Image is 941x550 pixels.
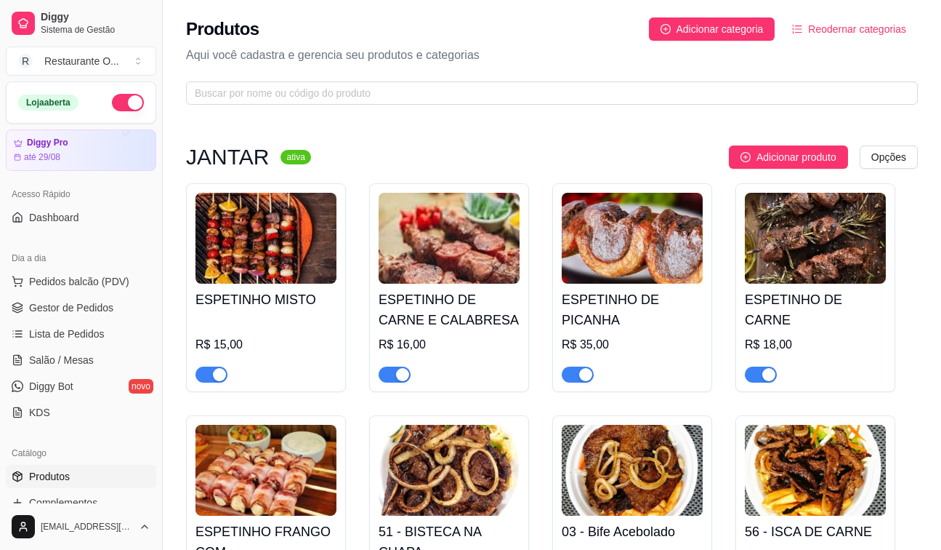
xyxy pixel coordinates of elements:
[280,150,310,164] sup: ativa
[6,491,156,514] a: Complementos
[661,24,671,34] span: plus-circle
[379,193,520,284] img: product-image
[6,206,156,229] a: Dashboard
[195,193,336,284] img: product-image
[29,327,105,341] span: Lista de Pedidos
[29,274,129,289] span: Pedidos balcão (PDV)
[649,17,775,41] button: Adicionar categoria
[6,375,156,398] a: Diggy Botnovo
[186,148,269,166] h3: JANTAR
[6,465,156,488] a: Produtos
[562,522,703,542] h4: 03 - Bife Acebolado
[29,405,50,420] span: KDS
[195,336,336,354] div: R$ 15,00
[6,183,156,206] div: Acesso Rápido
[195,290,336,310] h4: ESPETINHO MISTO
[29,300,113,315] span: Gestor de Pedidos
[29,210,79,225] span: Dashboard
[41,521,133,533] span: [EMAIL_ADDRESS][DOMAIN_NAME]
[27,137,68,148] article: Diggy Pro
[44,54,119,68] div: Restaurante O ...
[29,495,97,510] span: Complementos
[195,425,336,516] img: product-image
[29,469,70,484] span: Produtos
[792,24,802,34] span: ordered-list
[871,149,906,165] span: Opções
[6,296,156,319] a: Gestor de Pedidos
[379,336,520,354] div: R$ 16,00
[195,85,897,101] input: Buscar por nome ou código do produto
[6,348,156,372] a: Salão / Mesas
[780,17,918,41] button: Reodernar categorias
[379,425,520,516] img: product-image
[18,54,33,68] span: R
[756,149,836,165] span: Adicionar produto
[6,401,156,424] a: KDS
[24,151,60,163] article: até 29/08
[41,24,150,36] span: Sistema de Gestão
[6,6,156,41] a: DiggySistema de Gestão
[6,442,156,465] div: Catálogo
[562,290,703,330] h4: ESPETINHO DE PICANHA
[6,322,156,346] a: Lista de Pedidos
[745,336,886,354] div: R$ 18,00
[745,522,886,542] h4: 56 - ISCA DE CARNE
[6,270,156,293] button: Pedidos balcão (PDV)
[18,95,78,111] div: Loja aberta
[562,425,703,516] img: product-image
[6,509,156,544] button: [EMAIL_ADDRESS][DOMAIN_NAME]
[729,146,848,169] button: Adicionar produto
[745,290,886,330] h4: ESPETINHO DE CARNE
[186,17,259,41] h2: Produtos
[860,146,918,169] button: Opções
[745,425,886,516] img: product-image
[29,353,94,367] span: Salão / Mesas
[6,129,156,171] a: Diggy Proaté 29/08
[740,152,751,162] span: plus-circle
[677,21,764,37] span: Adicionar categoria
[562,193,703,284] img: product-image
[6,47,156,76] button: Select a team
[808,21,906,37] span: Reodernar categorias
[562,336,703,354] div: R$ 35,00
[112,94,144,111] button: Alterar Status
[6,247,156,270] div: Dia a dia
[41,11,150,24] span: Diggy
[379,290,520,330] h4: ESPETINHO DE CARNE E CALABRESA
[29,379,73,394] span: Diggy Bot
[186,47,918,64] p: Aqui você cadastra e gerencia seu produtos e categorias
[745,193,886,284] img: product-image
